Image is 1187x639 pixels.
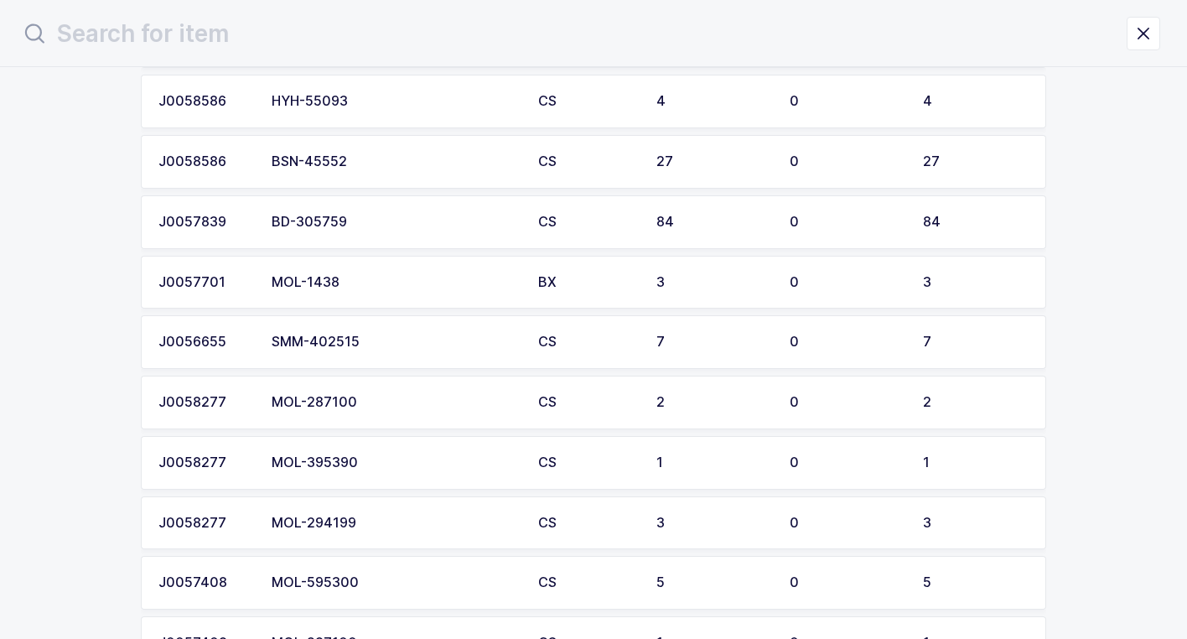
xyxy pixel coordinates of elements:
div: 2 [923,395,1029,410]
div: J0058586 [158,94,251,109]
div: 2 [656,395,770,410]
div: CS [538,335,636,350]
div: BX [538,275,636,290]
div: 4 [656,94,770,109]
div: 5 [923,575,1029,590]
div: MOL-294199 [272,516,518,531]
div: 3 [923,275,1029,290]
div: CS [538,94,636,109]
div: 27 [923,154,1029,169]
div: MOL-1438 [272,275,518,290]
div: MOL-595300 [272,575,518,590]
div: J0058277 [158,455,251,470]
div: J0056655 [158,335,251,350]
div: 84 [656,215,770,230]
div: 1 [656,455,770,470]
div: 0 [790,455,903,470]
div: 7 [656,335,770,350]
div: CS [538,575,636,590]
div: CS [538,516,636,531]
div: 0 [790,516,903,531]
div: 27 [656,154,770,169]
div: 0 [790,335,903,350]
div: 1 [923,455,1029,470]
div: J0057701 [158,275,251,290]
div: MOL-287100 [272,395,518,410]
div: J0058586 [158,154,251,169]
div: 0 [790,275,903,290]
div: BSN-45552 [272,154,518,169]
div: J0058277 [158,395,251,410]
div: CS [538,154,636,169]
div: MOL-395390 [272,455,518,470]
div: CS [538,395,636,410]
div: J0057408 [158,575,251,590]
input: Search for item [20,13,1127,54]
div: CS [538,215,636,230]
div: BD-305759 [272,215,518,230]
div: 84 [923,215,1029,230]
div: 3 [656,516,770,531]
div: 0 [790,94,903,109]
div: 4 [923,94,1029,109]
div: 5 [656,575,770,590]
div: 0 [790,575,903,590]
div: 7 [923,335,1029,350]
div: J0058277 [158,516,251,531]
div: HYH-55093 [272,94,518,109]
div: J0057839 [158,215,251,230]
div: 0 [790,154,903,169]
div: SMM-402515 [272,335,518,350]
div: CS [538,455,636,470]
button: close drawer [1127,17,1160,50]
div: 0 [790,395,903,410]
div: 3 [923,516,1029,531]
div: 3 [656,275,770,290]
div: 0 [790,215,903,230]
